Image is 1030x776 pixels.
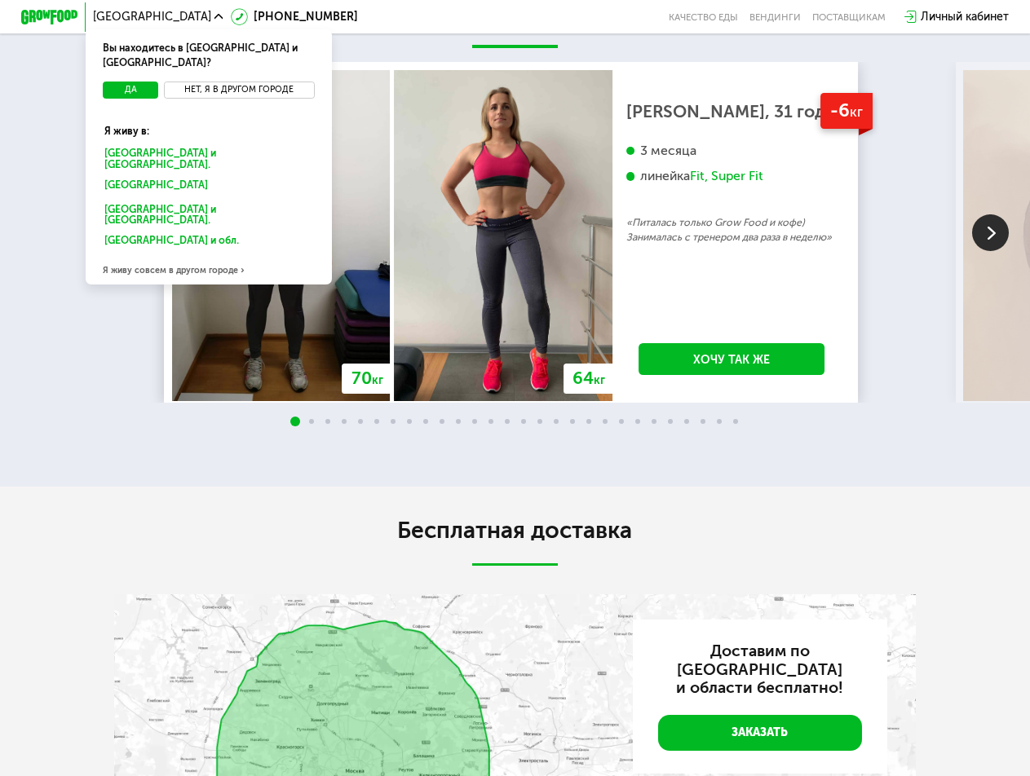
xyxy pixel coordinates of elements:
a: Заказать [658,715,862,751]
div: Личный кабинет [921,8,1009,25]
span: [GEOGRAPHIC_DATA] [93,11,211,23]
div: [GEOGRAPHIC_DATA] и [GEOGRAPHIC_DATA]. [95,199,324,229]
div: Я живу совсем в другом городе [86,256,332,284]
div: [GEOGRAPHIC_DATA] и [GEOGRAPHIC_DATA]. [95,143,324,174]
div: поставщикам [812,11,886,23]
div: Fit, Super Fit [690,168,763,184]
div: Я живу в: [95,112,324,139]
p: «Питалась только Grow Food и кофе) Занималась с тренером два раза в неделю» [626,215,837,244]
div: [PERSON_NAME], 31 год [626,104,837,118]
div: [GEOGRAPHIC_DATA] [95,175,318,198]
span: кг [594,373,605,387]
a: Вендинги [749,11,801,23]
h3: Доставим по [GEOGRAPHIC_DATA] и области бесплатно! [658,642,862,698]
a: Хочу так же [639,343,824,375]
a: [PHONE_NUMBER] [231,8,358,25]
h2: Бесплатная доставка [114,516,915,545]
div: линейка [626,168,837,184]
span: кг [372,373,383,387]
span: кг [850,104,863,120]
div: 3 месяца [626,143,837,159]
div: [GEOGRAPHIC_DATA] и обл. [95,231,318,254]
img: Slide right [972,214,1009,251]
button: Нет, я в другом городе [164,82,315,99]
div: 64 [564,364,615,394]
button: Да [103,82,158,99]
a: Качество еды [669,11,738,23]
div: Вы находитесь в [GEOGRAPHIC_DATA] и [GEOGRAPHIC_DATA]? [86,29,332,81]
div: -6 [820,93,873,129]
div: 70 [342,364,392,394]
